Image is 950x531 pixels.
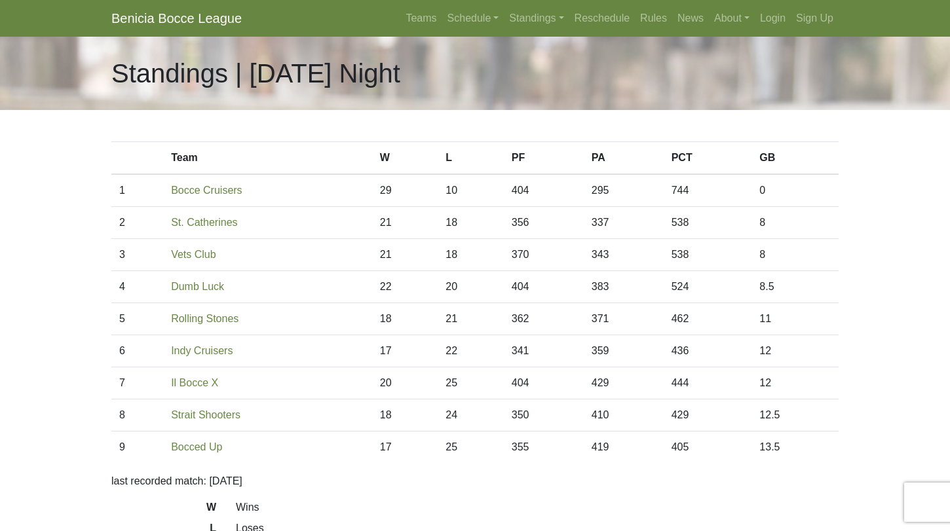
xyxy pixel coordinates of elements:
[438,271,504,303] td: 20
[504,335,584,367] td: 341
[372,142,438,175] th: W
[438,431,504,464] td: 25
[504,271,584,303] td: 404
[171,313,238,324] a: Rolling Stones
[635,5,672,31] a: Rules
[751,367,839,399] td: 12
[504,303,584,335] td: 362
[584,335,664,367] td: 359
[438,174,504,207] td: 10
[111,303,163,335] td: 5
[751,335,839,367] td: 12
[372,399,438,431] td: 18
[438,207,504,239] td: 18
[226,500,848,515] dd: Wins
[584,207,664,239] td: 337
[111,58,400,89] h1: Standings | [DATE] Night
[111,207,163,239] td: 2
[751,142,839,175] th: GB
[111,335,163,367] td: 6
[438,335,504,367] td: 22
[664,367,752,399] td: 444
[584,303,664,335] td: 371
[664,399,752,431] td: 429
[102,500,226,521] dt: W
[664,174,752,207] td: 744
[438,239,504,271] td: 18
[584,431,664,464] td: 419
[751,239,839,271] td: 8
[664,431,752,464] td: 405
[171,249,216,260] a: Vets Club
[751,271,839,303] td: 8.5
[504,431,584,464] td: 355
[372,271,438,303] td: 22
[171,409,240,420] a: Strait Shooters
[584,142,664,175] th: PA
[372,174,438,207] td: 29
[372,367,438,399] td: 20
[664,335,752,367] td: 436
[171,185,242,196] a: Bocce Cruisers
[171,345,233,356] a: Indy Cruisers
[438,142,504,175] th: L
[111,399,163,431] td: 8
[504,207,584,239] td: 356
[111,431,163,464] td: 9
[504,367,584,399] td: 404
[438,303,504,335] td: 21
[504,239,584,271] td: 370
[111,367,163,399] td: 7
[372,303,438,335] td: 18
[584,271,664,303] td: 383
[584,399,664,431] td: 410
[664,271,752,303] td: 524
[504,174,584,207] td: 404
[171,441,222,452] a: Bocced Up
[163,142,372,175] th: Team
[791,5,839,31] a: Sign Up
[664,142,752,175] th: PCT
[372,431,438,464] td: 17
[111,174,163,207] td: 1
[442,5,504,31] a: Schedule
[584,367,664,399] td: 429
[664,207,752,239] td: 538
[171,281,224,292] a: Dumb Luck
[569,5,636,31] a: Reschedule
[751,399,839,431] td: 12.5
[400,5,442,31] a: Teams
[111,271,163,303] td: 4
[171,377,218,388] a: Il Bocce X
[438,367,504,399] td: 25
[504,5,569,31] a: Standings
[111,239,163,271] td: 3
[111,5,242,31] a: Benicia Bocce League
[504,142,584,175] th: PF
[751,431,839,464] td: 13.5
[372,207,438,239] td: 21
[171,217,237,228] a: St. Catherines
[111,473,839,489] p: last recorded match: [DATE]
[751,303,839,335] td: 11
[372,239,438,271] td: 21
[664,303,752,335] td: 462
[438,399,504,431] td: 24
[584,174,664,207] td: 295
[709,5,755,31] a: About
[584,239,664,271] td: 343
[672,5,709,31] a: News
[504,399,584,431] td: 350
[372,335,438,367] td: 17
[751,207,839,239] td: 8
[755,5,791,31] a: Login
[751,174,839,207] td: 0
[664,239,752,271] td: 538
